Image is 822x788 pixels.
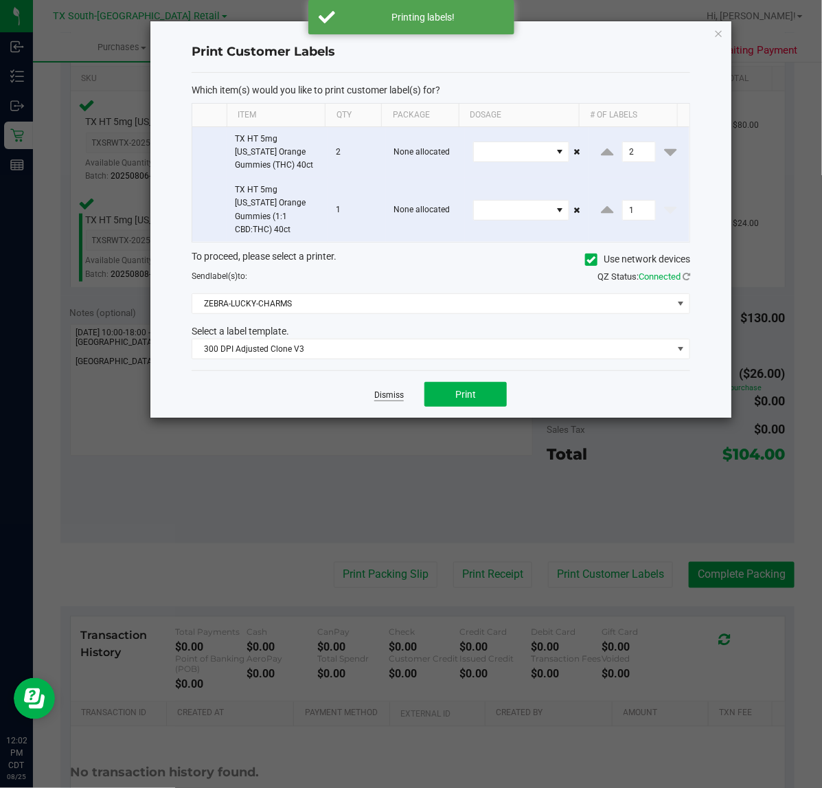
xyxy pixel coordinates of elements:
span: Connected [639,271,681,282]
span: label(s) [210,271,238,281]
p: Which item(s) would you like to print customer label(s) for? [192,84,690,96]
iframe: Resource center [14,678,55,719]
div: Printing labels! [343,10,504,24]
span: ZEBRA-LUCKY-CHARMS [192,294,672,313]
th: Item [227,104,326,127]
span: QZ Status: [597,271,690,282]
th: Package [381,104,459,127]
div: Select a label template. [181,324,700,339]
th: Dosage [459,104,578,127]
span: Print [455,389,476,400]
td: None allocated [386,127,466,179]
div: To proceed, please select a printer. [181,249,700,270]
td: TX HT 5mg [US_STATE] Orange Gummies (1:1 CBD:THC) 40ct [227,178,328,242]
span: Send to: [192,271,247,281]
td: None allocated [386,178,466,242]
th: Qty [325,104,381,127]
button: Print [424,382,507,407]
td: TX HT 5mg [US_STATE] Orange Gummies (THC) 40ct [227,127,328,179]
a: Dismiss [374,390,404,401]
td: 1 [328,178,385,242]
th: # of labels [579,104,678,127]
label: Use network devices [585,252,690,267]
h4: Print Customer Labels [192,43,690,61]
td: 2 [328,127,385,179]
span: 300 DPI Adjusted Clone V3 [192,339,672,359]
